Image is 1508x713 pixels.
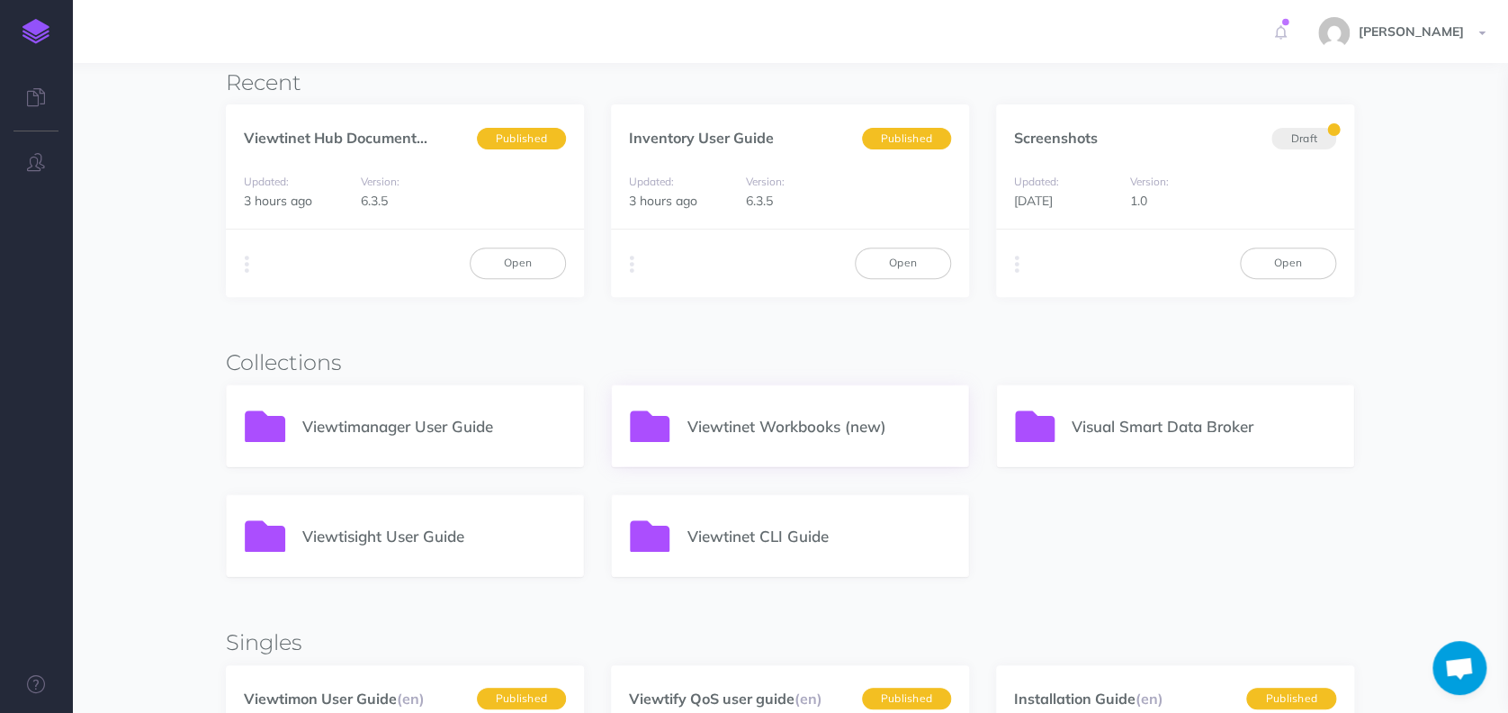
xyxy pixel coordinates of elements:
p: Viewtisight User Guide [302,524,566,548]
img: icon-folder.svg [245,411,285,442]
span: 3 hours ago [244,193,312,209]
span: (en) [1135,690,1163,708]
a: Viewtimon User Guide(en) [244,690,425,708]
a: Open [1240,248,1336,278]
span: [DATE] [1014,193,1053,209]
small: Version: [361,175,399,188]
p: Viewtinet Workbooks (new) [687,414,950,438]
p: Viewtinet CLI Guide [687,524,950,548]
small: Updated: [1014,175,1059,188]
a: Open [470,248,566,278]
span: 1.0 [1130,193,1147,209]
img: icon-folder.svg [630,520,670,552]
span: [PERSON_NAME] [1350,23,1473,40]
small: Version: [745,175,784,188]
a: Screenshots [1014,129,1098,147]
span: 3 hours ago [629,193,697,209]
small: Updated: [244,175,289,188]
a: Installation Guide(en) [1014,690,1163,708]
small: Updated: [629,175,674,188]
i: More actions [245,252,249,277]
a: Viewtify QoS user guide(en) [629,690,822,708]
img: icon-folder.svg [245,520,285,552]
img: icon-folder.svg [1015,411,1055,442]
img: icon-folder.svg [630,411,670,442]
p: Viewtimanager User Guide [302,414,566,438]
a: Open [855,248,951,278]
img: logo-mark.svg [22,19,49,44]
h3: Singles [226,631,1353,654]
span: (en) [397,690,425,708]
span: 6.3.5 [745,193,772,209]
div: Chat abierto [1432,641,1486,695]
img: fdf850852f47226c36d38264cdbbf18f.jpg [1318,17,1350,49]
h3: Collections [226,351,1353,375]
a: Inventory User Guide [629,129,774,147]
span: (en) [794,690,822,708]
a: Viewtinet Hub Document... [244,129,427,147]
i: More actions [1015,252,1019,277]
h3: Recent [226,71,1353,95]
small: Version: [1130,175,1169,188]
i: More actions [630,252,634,277]
span: 6.3.5 [361,193,388,209]
p: Visual Smart Data Broker [1072,414,1335,438]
